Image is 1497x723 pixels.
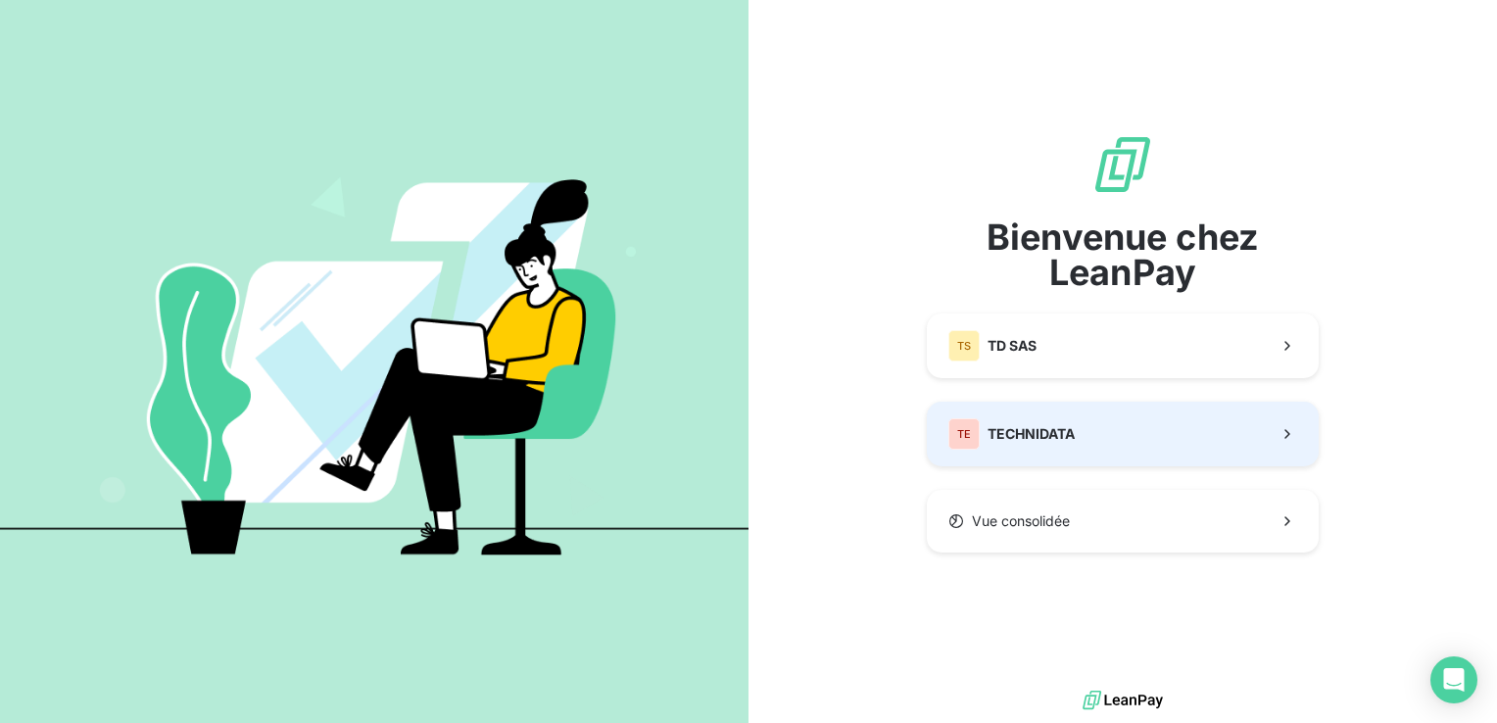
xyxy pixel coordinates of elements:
[927,313,1319,378] button: TSTD SAS
[988,424,1075,444] span: TECHNIDATA
[1091,133,1154,196] img: logo sigle
[972,511,1070,531] span: Vue consolidée
[1430,656,1477,703] div: Open Intercom Messenger
[948,418,980,450] div: TE
[927,219,1319,290] span: Bienvenue chez LeanPay
[988,336,1037,356] span: TD SAS
[1083,686,1163,715] img: logo
[927,490,1319,553] button: Vue consolidée
[948,330,980,361] div: TS
[927,402,1319,466] button: TETECHNIDATA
